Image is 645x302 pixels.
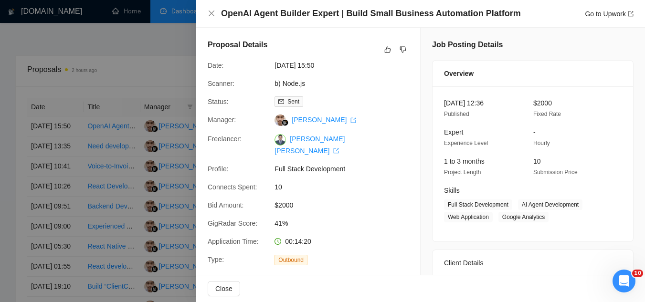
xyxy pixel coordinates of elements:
span: Google Analytics [498,212,549,222]
span: Project Length [444,169,481,176]
a: [PERSON_NAME] export [292,116,356,124]
span: like [384,46,391,53]
span: Application Time: [208,238,259,245]
span: Close [215,283,233,294]
button: dislike [397,44,409,55]
span: Fixed Rate [533,111,561,117]
span: export [350,117,356,123]
span: 10 [533,157,541,165]
span: Scanner: [208,80,234,87]
span: close [208,10,215,17]
span: [DATE] 12:36 [444,99,484,107]
span: Experience Level [444,140,488,146]
span: Manager: [208,116,236,124]
span: $2000 [275,200,418,210]
img: gigradar-bm.png [282,119,288,126]
span: mail [278,99,284,104]
span: Freelancer: [208,135,242,143]
a: b) Node.js [275,80,305,87]
span: Profile: [208,165,229,173]
button: like [382,44,393,55]
span: 10 [632,270,643,277]
span: Type: [208,256,224,263]
span: Full Stack Development [444,199,512,210]
span: Outbound [275,255,307,265]
span: 1 to 3 months [444,157,485,165]
span: $2000 [533,99,552,107]
h4: OpenAI Agent Builder Expert | Build Small Business Automation Platform [221,8,521,20]
span: Web Application [444,212,493,222]
a: [PERSON_NAME] [PERSON_NAME] export [275,135,345,154]
span: Submission Price [533,169,578,176]
span: AI Agent Development [518,199,582,210]
span: GigRadar Score: [208,219,257,227]
span: export [628,11,634,17]
span: Date: [208,62,223,69]
span: Sent [287,98,299,105]
span: Skills [444,187,460,194]
span: export [333,148,339,154]
a: Go to Upworkexport [585,10,634,18]
span: clock-circle [275,238,281,245]
span: 10 [275,182,418,192]
span: - [533,128,536,136]
h5: Job Posting Details [432,39,503,51]
span: Full Stack Development [275,164,418,174]
span: Overview [444,68,474,79]
iframe: Intercom live chat [613,270,635,292]
div: Client Details [444,250,622,276]
span: [DATE] 15:50 [275,60,418,71]
span: Bid Amount: [208,201,244,209]
h5: Proposal Details [208,39,267,51]
span: Connects Spent: [208,183,257,191]
button: Close [208,281,240,296]
span: dislike [400,46,406,53]
span: Published [444,111,469,117]
span: 41% [275,218,418,229]
span: Hourly [533,140,550,146]
span: Expert [444,128,463,136]
button: Close [208,10,215,18]
img: c1RPiVo6mRFR6BN7zoJI2yUK906y9LnLzoARGoO75PPeKwuOSWmoT69oZKPhhgZsWc [275,134,286,146]
span: 00:14:20 [285,238,311,245]
span: Status: [208,98,229,105]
